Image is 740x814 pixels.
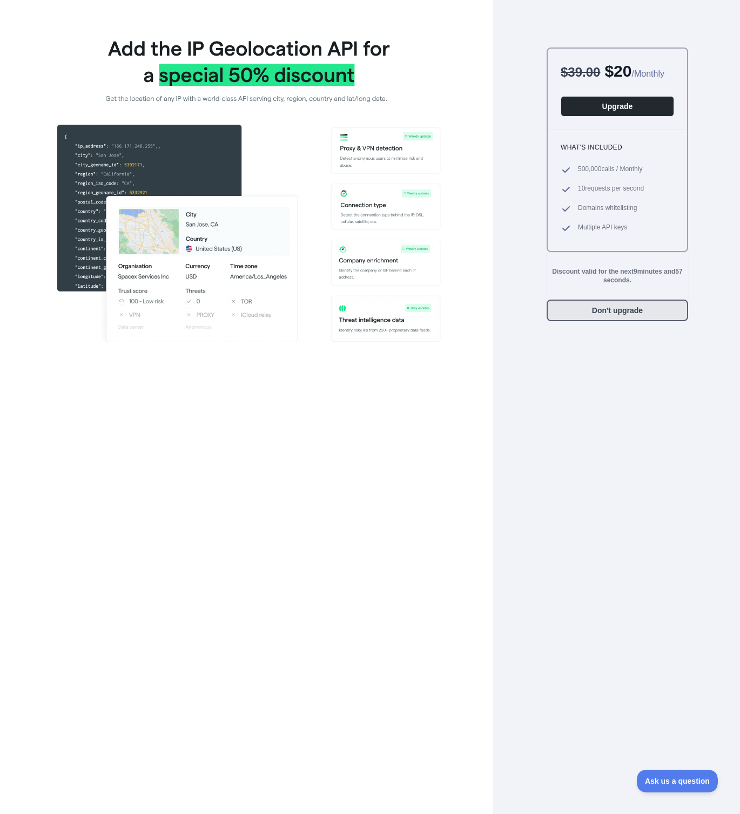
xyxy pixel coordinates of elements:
[561,96,674,117] button: Upgrade
[578,165,642,175] span: 500,000 calls / Monthly
[552,268,682,284] strong: Discount valid for the next 9 minutes and 57 seconds.
[561,65,600,79] span: $ 39.00
[561,143,674,152] h3: What's included
[604,62,631,80] span: $ 20
[578,184,644,195] span: 10 requests per second
[578,204,637,214] span: Domains whitelisting
[578,223,627,234] span: Multiple API keys
[547,300,688,321] button: Don't upgrade
[631,69,664,78] span: / Monthly
[637,770,718,792] iframe: Toggle Customer Support
[52,26,441,345] img: Offer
